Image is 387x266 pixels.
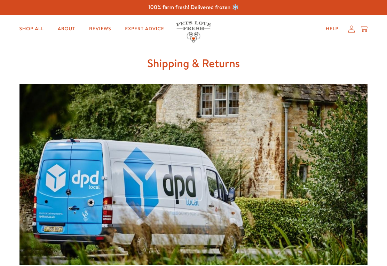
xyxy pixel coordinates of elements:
[84,22,117,36] a: Reviews
[320,22,344,36] a: Help
[119,22,169,36] a: Expert Advice
[14,22,49,36] a: Shop All
[52,22,81,36] a: About
[19,54,368,73] h1: Shipping & Returns
[176,21,211,42] img: Pets Love Fresh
